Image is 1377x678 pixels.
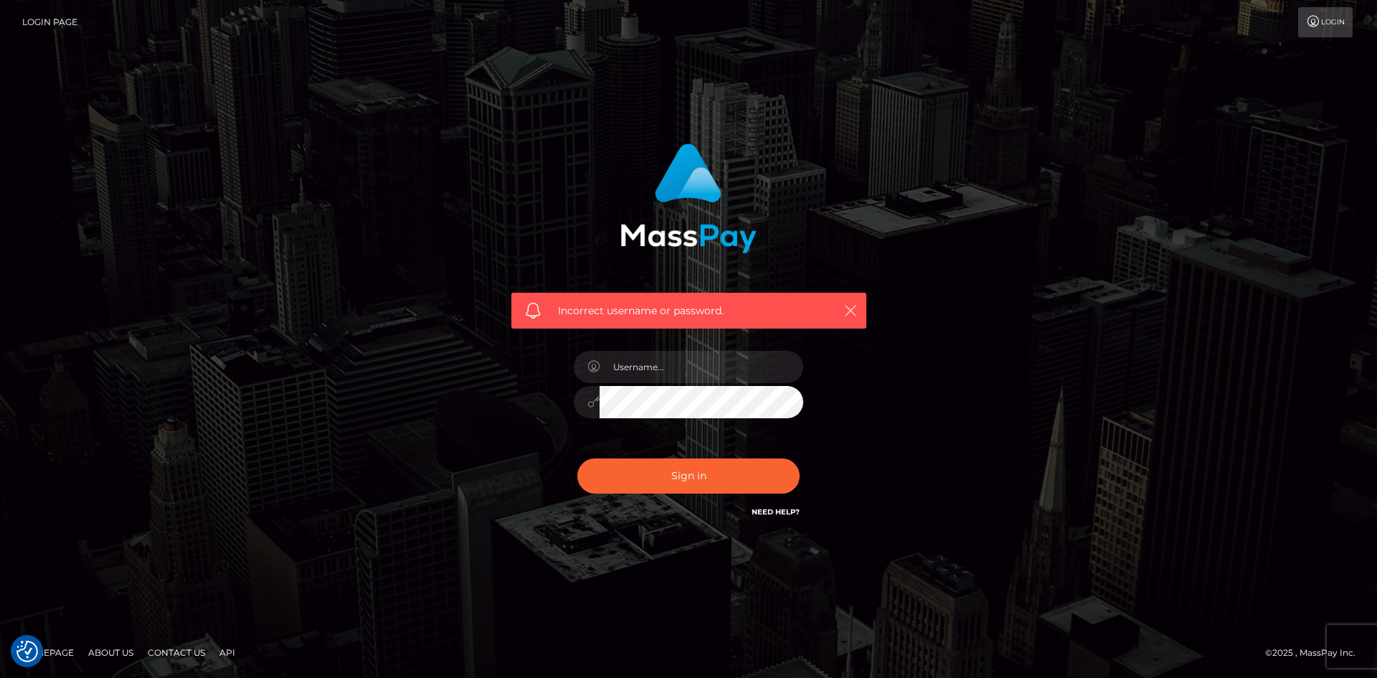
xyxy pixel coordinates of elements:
[558,303,820,319] span: Incorrect username or password.
[1298,7,1353,37] a: Login
[620,143,757,253] img: MassPay Login
[16,641,80,664] a: Homepage
[752,507,800,517] a: Need Help?
[1265,645,1366,661] div: © 2025 , MassPay Inc.
[16,641,38,662] button: Consent Preferences
[600,351,803,383] input: Username...
[214,641,241,664] a: API
[82,641,139,664] a: About Us
[16,641,38,662] img: Revisit consent button
[22,7,77,37] a: Login Page
[577,458,800,494] button: Sign in
[142,641,211,664] a: Contact Us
